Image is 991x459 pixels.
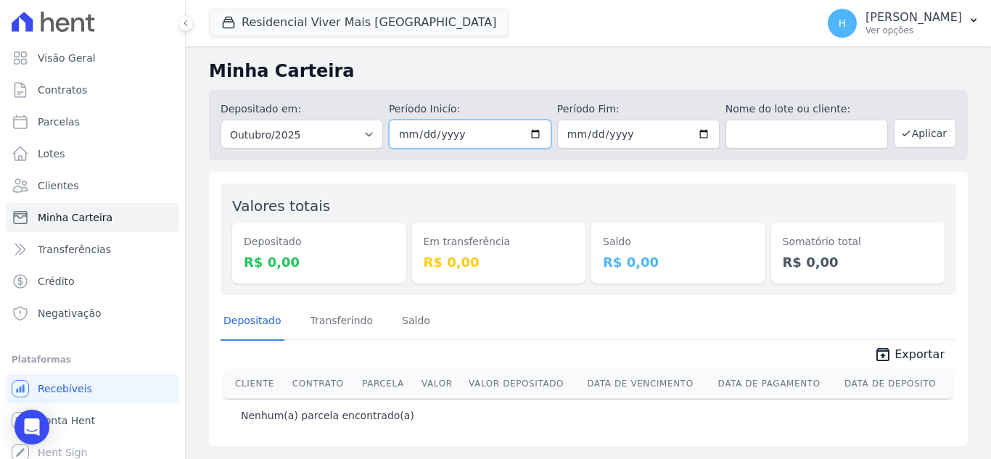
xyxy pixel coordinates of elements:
span: Negativação [38,306,102,321]
a: Crédito [6,267,179,296]
dd: R$ 0,00 [603,252,754,272]
i: unarchive [874,346,892,363]
dd: R$ 0,00 [783,252,934,272]
a: Contratos [6,75,179,104]
a: Visão Geral [6,44,179,73]
th: Contrato [287,369,356,398]
span: Lotes [38,146,65,161]
label: Período Fim: [557,102,720,117]
th: Data de Depósito [839,369,953,398]
span: Conta Hent [38,413,95,428]
a: Clientes [6,171,179,200]
dt: Saldo [603,234,754,249]
th: Valor [416,369,463,398]
th: Parcela [356,369,416,398]
p: Ver opções [865,25,962,36]
a: Depositado [221,303,284,341]
label: Depositado em: [221,103,301,115]
button: H [PERSON_NAME] Ver opções [816,3,991,44]
dd: R$ 0,00 [244,252,395,272]
span: Contratos [38,83,87,97]
span: H [839,18,847,28]
a: Lotes [6,139,179,168]
span: Minha Carteira [38,210,112,225]
label: Período Inicío: [389,102,551,117]
dt: Em transferência [424,234,575,249]
label: Valores totais [232,197,330,215]
th: Data de Vencimento [581,369,712,398]
th: Valor Depositado [463,369,581,398]
dd: R$ 0,00 [424,252,575,272]
span: Visão Geral [38,51,96,65]
th: Data de Pagamento [712,369,839,398]
a: Recebíveis [6,374,179,403]
a: Saldo [399,303,433,341]
a: Negativação [6,299,179,328]
p: [PERSON_NAME] [865,10,962,25]
label: Nome do lote ou cliente: [725,102,888,117]
a: unarchive Exportar [863,346,956,366]
span: Transferências [38,242,111,257]
a: Parcelas [6,107,179,136]
button: Aplicar [894,119,956,148]
a: Transferindo [308,303,377,341]
a: Transferências [6,235,179,264]
th: Cliente [223,369,287,398]
span: Recebíveis [38,381,92,396]
span: Crédito [38,274,75,289]
div: Open Intercom Messenger [15,410,49,444]
span: Parcelas [38,115,80,129]
dt: Depositado [244,234,395,249]
div: Plataformas [12,351,173,368]
span: Exportar [895,346,945,363]
h2: Minha Carteira [209,58,968,84]
button: Residencial Viver Mais [GEOGRAPHIC_DATA] [209,9,509,36]
p: Nenhum(a) parcela encontrado(a) [241,408,414,423]
a: Conta Hent [6,406,179,435]
span: Clientes [38,178,78,193]
a: Minha Carteira [6,203,179,232]
dt: Somatório total [783,234,934,249]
